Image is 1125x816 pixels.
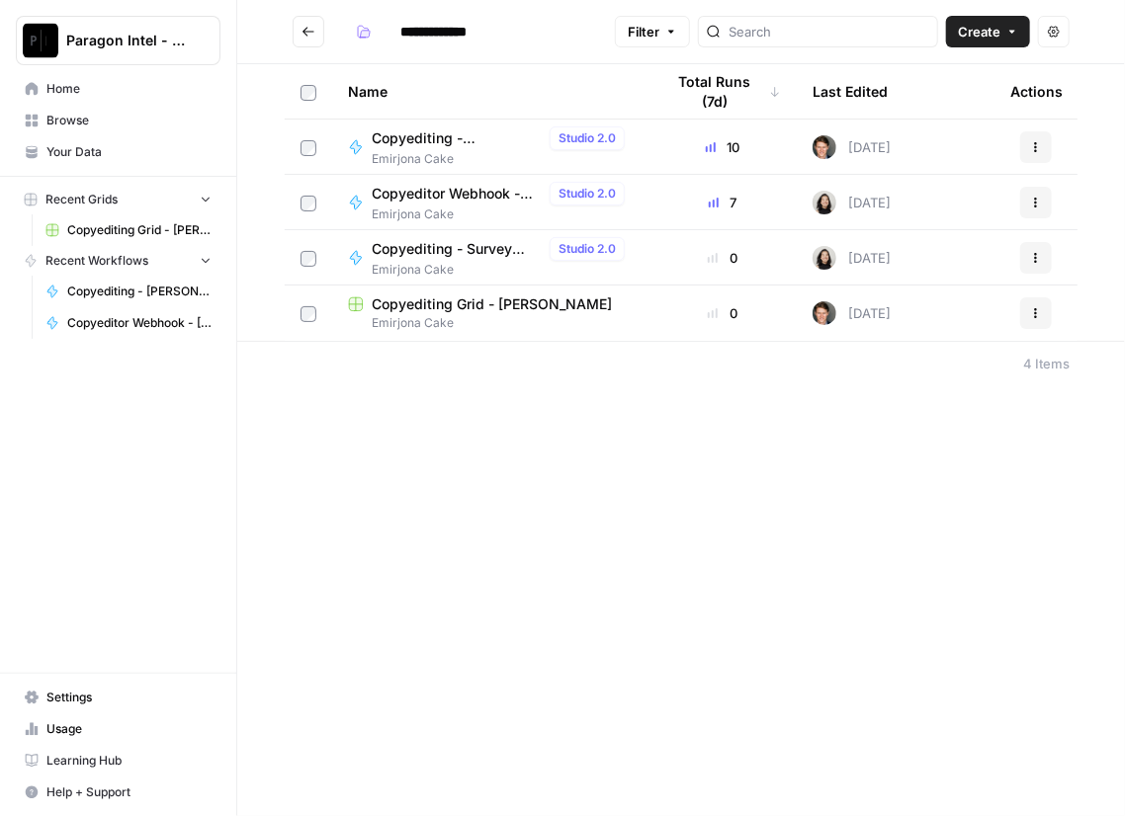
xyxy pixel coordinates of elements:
span: Browse [46,112,212,129]
div: 0 [664,248,781,268]
button: Workspace: Paragon Intel - Copyediting [16,16,220,65]
a: Copyediting Grid - [PERSON_NAME]Emirjona Cake [348,294,633,332]
img: t5ef5oef8zpw1w4g2xghobes91mw [813,191,836,214]
span: Emirjona Cake [372,261,633,279]
span: Studio 2.0 [559,240,616,258]
div: Name [348,64,633,119]
a: Home [16,73,220,105]
input: Search [729,22,929,41]
span: Studio 2.0 [559,185,616,203]
div: [DATE] [813,246,891,270]
span: Studio 2.0 [559,129,616,147]
div: [DATE] [813,301,891,325]
span: Copyeditor Webhook - [PERSON_NAME] [372,184,542,204]
span: Copyediting - Survey Questions - [PERSON_NAME] [372,239,542,259]
span: Usage [46,720,212,738]
span: Filter [628,22,659,41]
span: Emirjona Cake [348,314,633,332]
span: Learning Hub [46,752,212,770]
span: Copyeditor Webhook - [PERSON_NAME] [67,314,212,332]
a: Copyediting Grid - [PERSON_NAME] [37,214,220,246]
span: Create [958,22,1000,41]
a: Copyediting - [PERSON_NAME]Studio 2.0Emirjona Cake [348,126,633,168]
div: 7 [664,193,781,212]
a: Copyediting - Survey Questions - [PERSON_NAME]Studio 2.0Emirjona Cake [348,237,633,279]
span: Copyediting Grid - [PERSON_NAME] [67,221,212,239]
div: 10 [664,137,781,157]
div: Actions [1010,64,1063,119]
span: Emirjona Cake [372,205,633,223]
img: qw00ik6ez51o8uf7vgx83yxyzow9 [813,135,836,159]
div: Last Edited [813,64,888,119]
button: Filter [615,16,690,47]
a: Your Data [16,136,220,168]
button: Help + Support [16,776,220,808]
a: Settings [16,682,220,713]
span: Emirjona Cake [372,150,633,168]
img: qw00ik6ez51o8uf7vgx83yxyzow9 [813,301,836,325]
div: 4 Items [1023,354,1070,373]
button: Go back [293,16,324,47]
div: [DATE] [813,135,891,159]
span: Home [46,80,212,98]
span: Recent Workflows [45,252,148,270]
div: [DATE] [813,191,891,214]
span: Copyediting - [PERSON_NAME] [67,283,212,300]
button: Create [946,16,1030,47]
span: Paragon Intel - Copyediting [66,31,186,50]
img: t5ef5oef8zpw1w4g2xghobes91mw [813,246,836,270]
a: Copyediting - [PERSON_NAME] [37,276,220,307]
a: Browse [16,105,220,136]
img: Paragon Intel - Copyediting Logo [23,23,58,58]
a: Copyeditor Webhook - [PERSON_NAME]Studio 2.0Emirjona Cake [348,182,633,223]
button: Recent Workflows [16,246,220,276]
div: Total Runs (7d) [664,64,781,119]
span: Copyediting - [PERSON_NAME] [372,128,542,148]
a: Copyeditor Webhook - [PERSON_NAME] [37,307,220,339]
div: 0 [664,303,781,323]
a: Learning Hub [16,745,220,776]
a: Usage [16,713,220,745]
span: Your Data [46,143,212,161]
span: Copyediting Grid - [PERSON_NAME] [372,294,612,314]
span: Settings [46,689,212,706]
span: Help + Support [46,783,212,801]
span: Recent Grids [45,191,118,208]
button: Recent Grids [16,185,220,214]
